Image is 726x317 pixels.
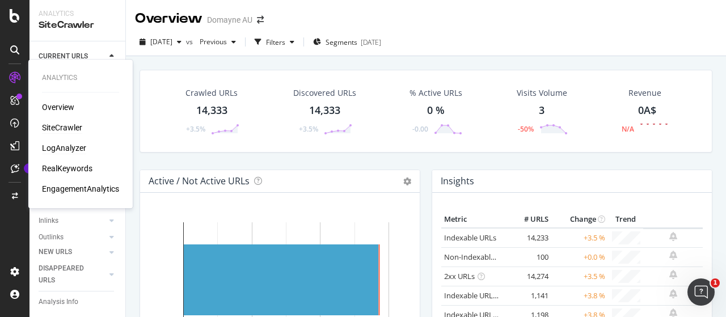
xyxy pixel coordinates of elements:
div: Discovered URLs [293,87,356,99]
a: Outlinks [39,231,106,243]
th: Trend [608,211,643,228]
div: bell-plus [669,289,677,298]
a: RealKeywords [42,163,92,174]
div: NEW URLS [39,246,72,258]
button: Previous [195,33,240,51]
div: Overview [135,9,202,28]
a: 2xx URLs [444,271,475,281]
div: 0 % [427,103,445,118]
div: +3.5% [186,124,205,134]
a: Inlinks [39,215,106,227]
td: +0.0 % [551,247,608,267]
div: [DATE] [361,37,381,47]
a: DISAPPEARED URLS [39,263,106,286]
div: CURRENT URLS [39,50,88,62]
div: Outlinks [39,231,64,243]
span: Previous [195,37,227,47]
div: % Active URLs [410,87,462,99]
td: +3.5 % [551,228,608,248]
div: N/A [622,124,634,134]
button: [DATE] [135,33,186,51]
span: Segments [326,37,357,47]
div: Visits Volume [517,87,567,99]
div: Filters [266,37,285,47]
th: # URLS [506,211,551,228]
span: 2025 Aug. 17th [150,37,172,47]
button: Filters [250,33,299,51]
div: 14,333 [309,103,340,118]
div: Analysis Info [39,296,78,308]
div: -50% [518,124,534,134]
a: Indexable URLs with Bad H1 [444,290,539,301]
span: 1 [711,278,720,288]
td: 100 [506,247,551,267]
td: 1,141 [506,286,551,305]
h4: Insights [441,174,474,189]
div: -0.00 [412,124,428,134]
div: Analytics [42,73,119,83]
button: Segments[DATE] [309,33,386,51]
a: CURRENT URLS [39,50,106,62]
div: bell-plus [669,232,677,241]
td: 14,274 [506,267,551,286]
span: Revenue [628,87,661,99]
div: SiteCrawler [39,19,116,32]
td: 14,233 [506,228,551,248]
div: bell-plus [669,270,677,279]
i: Options [403,177,411,185]
div: Analytics [39,9,116,19]
div: DISAPPEARED URLS [39,263,96,286]
th: Change [551,211,608,228]
h4: Active / Not Active URLs [149,174,250,189]
div: Domayne AU [207,14,252,26]
a: Indexable URLs [444,233,496,243]
div: arrow-right-arrow-left [257,16,264,24]
div: 3 [539,103,544,118]
a: NEW URLS [39,246,106,258]
div: Tooltip anchor [24,163,34,174]
a: LogAnalyzer [42,142,86,154]
iframe: Intercom live chat [687,278,715,306]
span: vs [186,37,195,47]
div: 14,333 [196,103,227,118]
a: Overview [42,102,74,113]
span: 0A$ [638,103,656,117]
div: +3.5% [299,124,318,134]
td: +3.5 % [551,267,608,286]
div: Inlinks [39,215,58,227]
th: Metric [441,211,506,228]
a: SiteCrawler [42,122,82,133]
div: Crawled URLs [185,87,238,99]
div: bell-plus [669,251,677,260]
a: EngagementAnalytics [42,183,119,195]
a: Non-Indexable URLs [444,252,513,262]
a: Analysis Info [39,296,117,308]
td: +3.8 % [551,286,608,305]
